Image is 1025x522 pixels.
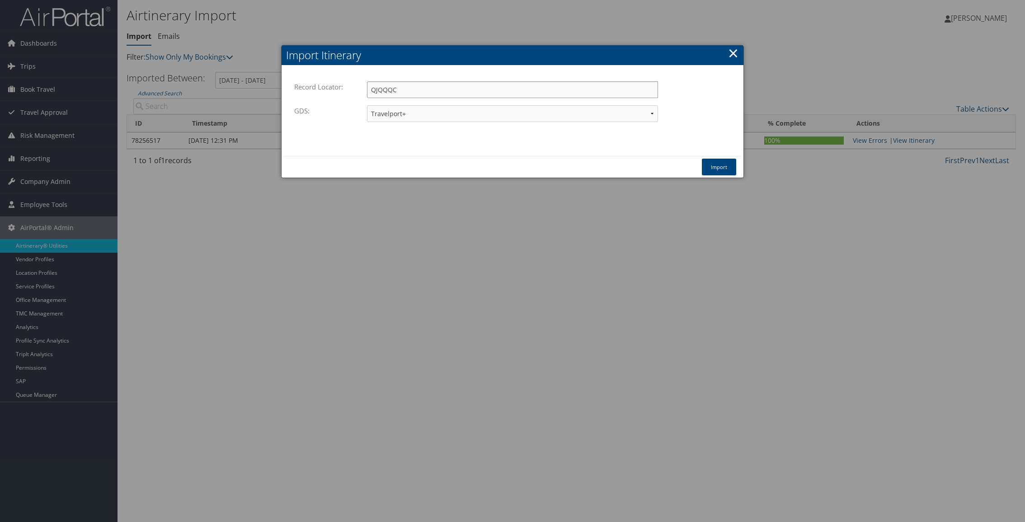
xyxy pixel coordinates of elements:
input: Enter the Record Locator [367,81,658,98]
label: Record Locator: [294,78,348,95]
button: Import [702,159,736,175]
a: × [728,44,738,62]
label: GDS: [294,102,314,119]
h2: Import Itinerary [282,45,743,65]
